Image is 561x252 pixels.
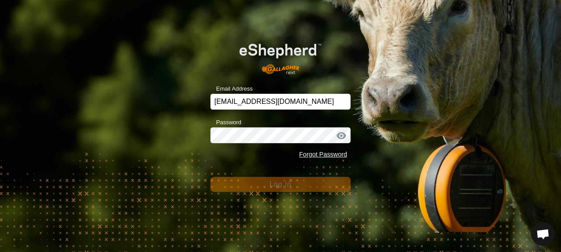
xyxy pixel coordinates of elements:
div: Open chat [531,222,555,246]
span: Log In [269,180,291,188]
img: E-shepherd Logo [224,32,337,80]
label: Password [210,118,241,127]
a: Forgot Password [299,151,347,158]
label: Email Address [210,84,253,93]
input: Email Address [210,94,351,110]
button: Log In [210,177,351,192]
